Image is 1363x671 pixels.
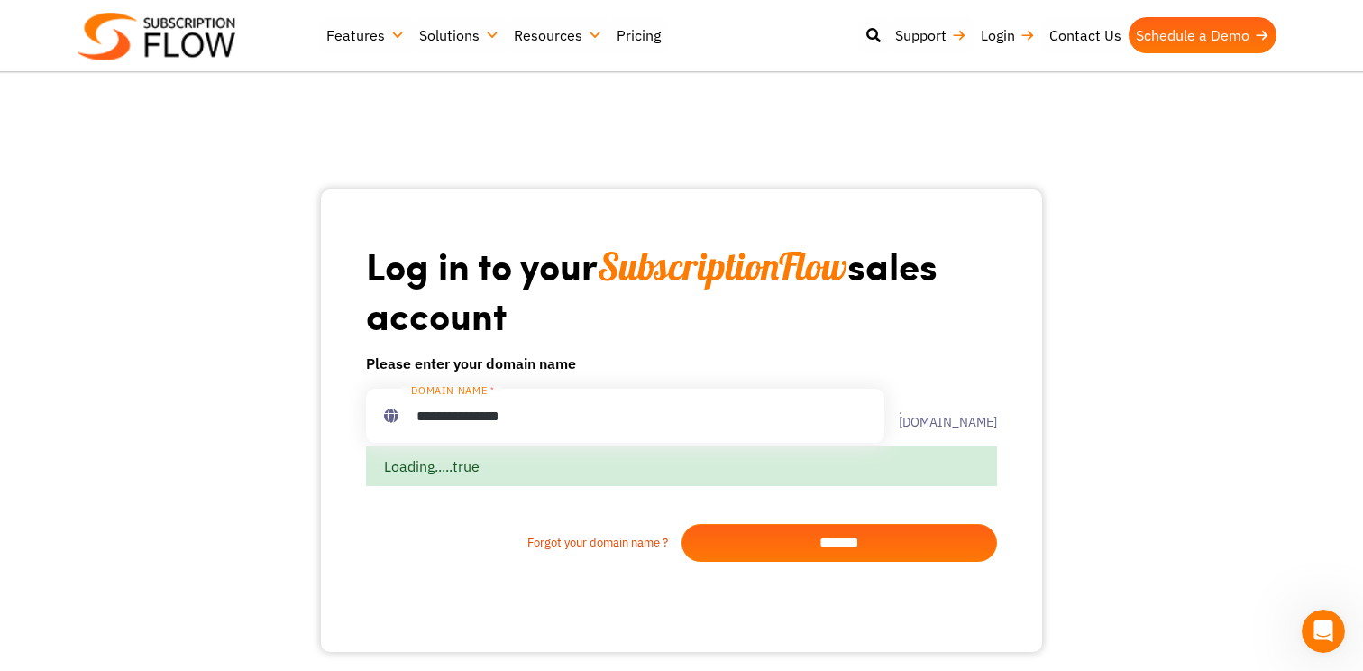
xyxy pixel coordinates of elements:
a: Pricing [609,17,668,53]
h6: Please enter your domain name [366,353,997,374]
span: SubscriptionFlow [598,243,847,290]
div: Loading.....true [366,446,997,486]
img: Subscriptionflow [78,13,235,60]
a: Solutions [412,17,507,53]
a: Schedule a Demo [1129,17,1276,53]
iframe: Intercom live chat [1302,610,1345,653]
a: Features [319,17,412,53]
a: Contact Us [1042,17,1129,53]
a: Login [974,17,1042,53]
h1: Log in to your sales account [366,242,997,338]
a: Support [888,17,974,53]
label: .[DOMAIN_NAME] [884,403,997,428]
a: Forgot your domain name ? [366,534,681,552]
a: Resources [507,17,609,53]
